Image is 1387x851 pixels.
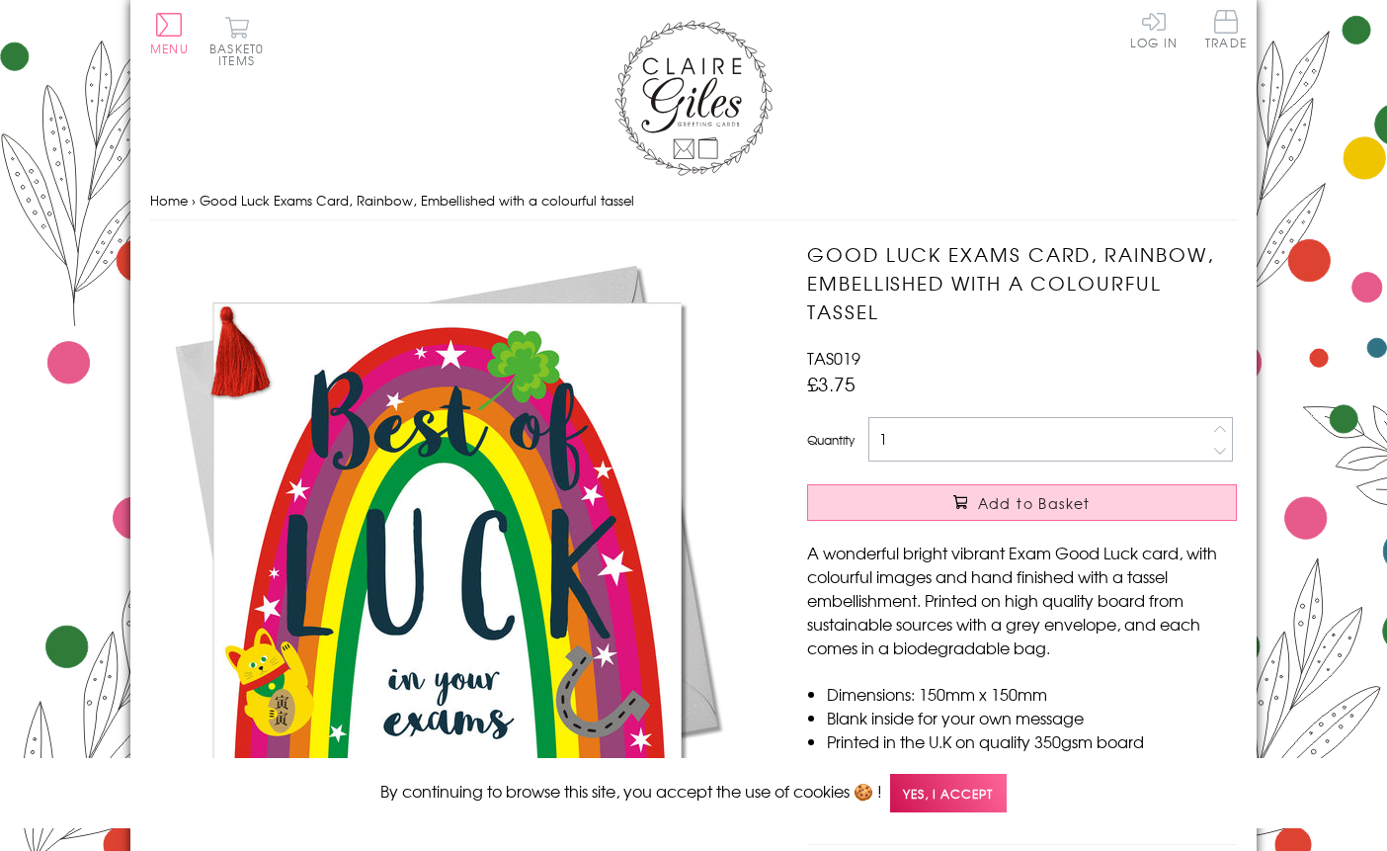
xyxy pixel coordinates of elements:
span: Good Luck Exams Card, Rainbow, Embellished with a colourful tassel [200,191,634,210]
span: Add to Basket [978,493,1091,513]
a: Home [150,191,188,210]
button: Menu [150,13,189,54]
a: Log In [1130,10,1178,48]
span: TAS019 [807,346,860,370]
li: Printed in the U.K on quality 350gsm board [827,729,1237,753]
span: Menu [150,40,189,57]
li: Dimensions: 150mm x 150mm [827,682,1237,706]
button: Basket0 items [209,16,264,66]
button: Add to Basket [807,484,1237,521]
span: £3.75 [807,370,856,397]
label: Quantity [807,431,855,449]
nav: breadcrumbs [150,181,1237,221]
li: Comes wrapped in Compostable bag [827,753,1237,777]
span: Yes, I accept [890,774,1007,812]
img: Claire Giles Greetings Cards [614,20,773,176]
h1: Good Luck Exams Card, Rainbow, Embellished with a colourful tassel [807,240,1237,325]
span: › [192,191,196,210]
img: Good Luck Exams Card, Rainbow, Embellished with a colourful tassel [150,240,743,833]
a: Trade [1205,10,1247,52]
span: Trade [1205,10,1247,48]
p: A wonderful bright vibrant Exam Good Luck card, with colourful images and hand finished with a ta... [807,541,1237,659]
span: 0 items [218,40,264,69]
li: Blank inside for your own message [827,706,1237,729]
